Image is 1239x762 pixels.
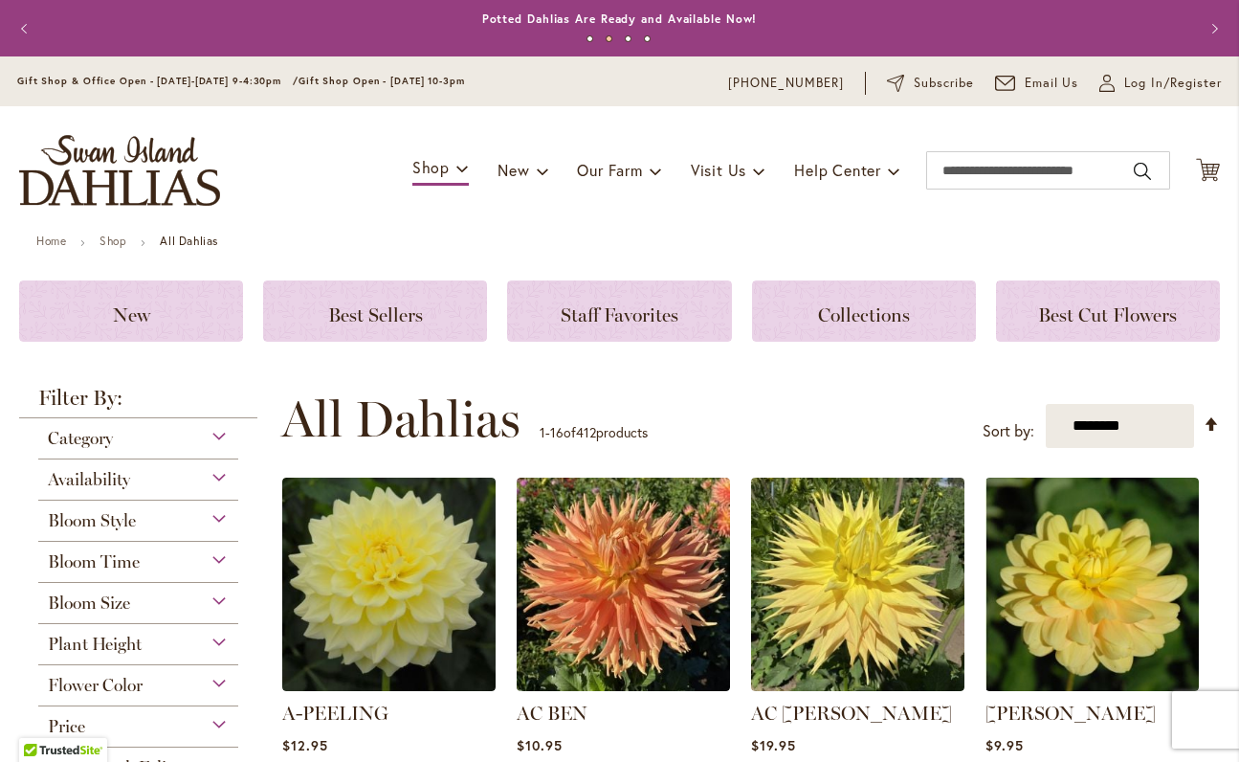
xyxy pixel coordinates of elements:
span: 412 [576,423,596,441]
button: Next [1194,10,1232,48]
span: New [113,303,150,326]
a: Best Sellers [263,280,487,342]
a: A-Peeling [282,677,496,695]
span: Best Cut Flowers [1038,303,1177,326]
span: Best Sellers [328,303,423,326]
a: Log In/Register [1099,74,1222,93]
a: Shop [100,234,126,248]
span: 1 [540,423,545,441]
span: Bloom Time [48,551,140,572]
strong: All Dahlias [160,234,218,248]
span: $10.95 [517,736,563,754]
img: AC BEN [517,478,730,691]
span: Gift Shop & Office Open - [DATE]-[DATE] 9-4:30pm / [17,75,299,87]
img: AC Jeri [751,478,964,691]
span: Category [48,428,113,449]
button: 1 of 4 [586,35,593,42]
strong: Filter By: [19,388,257,418]
label: Sort by: [983,414,1034,449]
span: Email Us [1025,74,1079,93]
button: 2 of 4 [606,35,612,42]
a: Email Us [995,74,1079,93]
span: Bloom Style [48,510,136,531]
a: AHOY MATEY [985,677,1199,695]
a: Collections [752,280,976,342]
span: Subscribe [914,74,974,93]
button: 3 of 4 [625,35,631,42]
span: Bloom Size [48,593,130,614]
a: AC [PERSON_NAME] [751,702,952,725]
span: Availability [48,469,130,490]
span: $12.95 [282,736,328,754]
span: Shop [412,157,450,177]
span: New [498,160,529,180]
span: Log In/Register [1124,74,1222,93]
span: Flower Color [48,675,143,696]
p: - of products [540,417,648,448]
img: A-Peeling [282,478,496,691]
a: [PHONE_NUMBER] [728,74,844,93]
a: AC BEN [517,677,730,695]
span: Our Farm [577,160,642,180]
a: store logo [19,135,220,206]
span: Help Center [794,160,881,180]
a: AC Jeri [751,677,964,695]
span: Plant Height [48,634,142,655]
span: Visit Us [691,160,746,180]
iframe: Launch Accessibility Center [14,694,68,748]
span: 16 [550,423,564,441]
a: Staff Favorites [507,280,731,342]
a: Home [36,234,66,248]
button: Previous [8,10,46,48]
span: All Dahlias [281,391,520,448]
span: $19.95 [751,736,796,754]
a: Subscribe [887,74,974,93]
a: Best Cut Flowers [996,280,1220,342]
button: 4 of 4 [644,35,651,42]
span: Gift Shop Open - [DATE] 10-3pm [299,75,465,87]
a: A-PEELING [282,702,388,725]
a: Potted Dahlias Are Ready and Available Now! [482,11,758,26]
a: [PERSON_NAME] [985,702,1156,725]
span: Collections [818,303,910,326]
span: $9.95 [985,736,1024,754]
img: AHOY MATEY [985,478,1199,691]
span: Staff Favorites [561,303,678,326]
a: AC BEN [517,702,587,725]
a: New [19,280,243,342]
